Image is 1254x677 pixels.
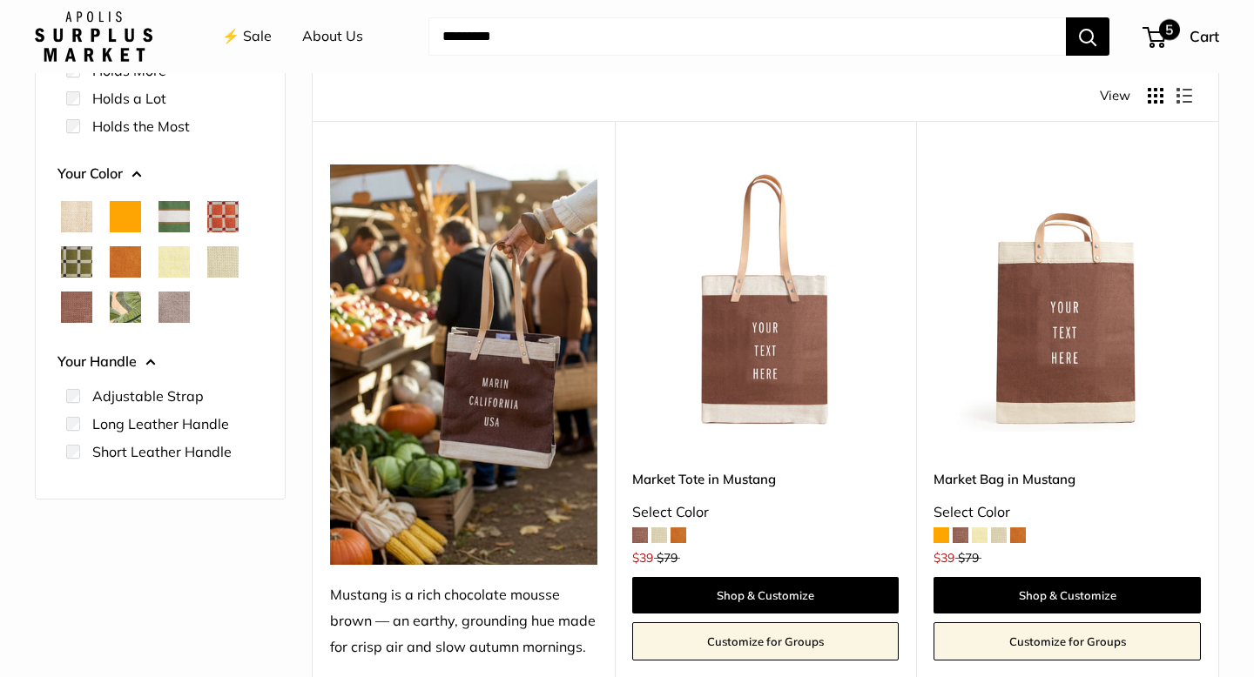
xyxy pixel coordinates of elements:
[92,385,204,406] label: Adjustable Strap
[632,499,900,526] div: Select Color
[110,201,141,232] button: Orange
[428,17,1066,56] input: Search...
[61,292,92,323] button: Mustang
[1176,88,1192,104] button: Display products as list
[1190,27,1219,45] span: Cart
[207,246,239,278] button: Mint Sorbet
[934,164,1201,432] img: Market Bag in Mustang
[632,469,900,489] a: Market Tote in Mustang
[934,164,1201,432] a: Market Bag in MustangMarket Bag in Mustang
[110,246,141,278] button: Cognac
[158,201,190,232] button: Court Green
[61,246,92,278] button: Chenille Window Sage
[657,550,678,566] span: $79
[207,201,239,232] button: Chenille Window Brick
[92,88,166,109] label: Holds a Lot
[1100,84,1130,108] span: View
[632,577,900,613] a: Shop & Customize
[934,622,1201,660] a: Customize for Groups
[934,550,954,566] span: $39
[92,413,229,434] label: Long Leather Handle
[330,164,597,565] img: Mustang is a rich chocolate mousse brown — an earthy, grounding hue made for crisp air and slow a...
[158,246,190,278] button: Daisy
[330,582,597,660] div: Mustang is a rich chocolate mousse brown — an earthy, grounding hue made for crisp air and slow a...
[302,23,363,50] a: About Us
[1144,23,1219,50] a: 5 Cart
[222,23,272,50] a: ⚡️ Sale
[632,164,900,432] img: Market Tote in Mustang
[1066,17,1109,56] button: Search
[92,441,232,462] label: Short Leather Handle
[934,469,1201,489] a: Market Bag in Mustang
[158,292,190,323] button: Taupe
[1148,88,1163,104] button: Display products as grid
[110,292,141,323] button: Palm Leaf
[61,201,92,232] button: Natural
[92,116,190,137] label: Holds the Most
[35,11,152,62] img: Apolis: Surplus Market
[934,499,1201,526] div: Select Color
[632,622,900,660] a: Customize for Groups
[57,161,263,187] button: Your Color
[57,349,263,375] button: Your Handle
[632,550,653,566] span: $39
[1159,19,1180,40] span: 5
[632,164,900,432] a: Market Tote in MustangMarket Tote in Mustang
[934,577,1201,613] a: Shop & Customize
[958,550,979,566] span: $79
